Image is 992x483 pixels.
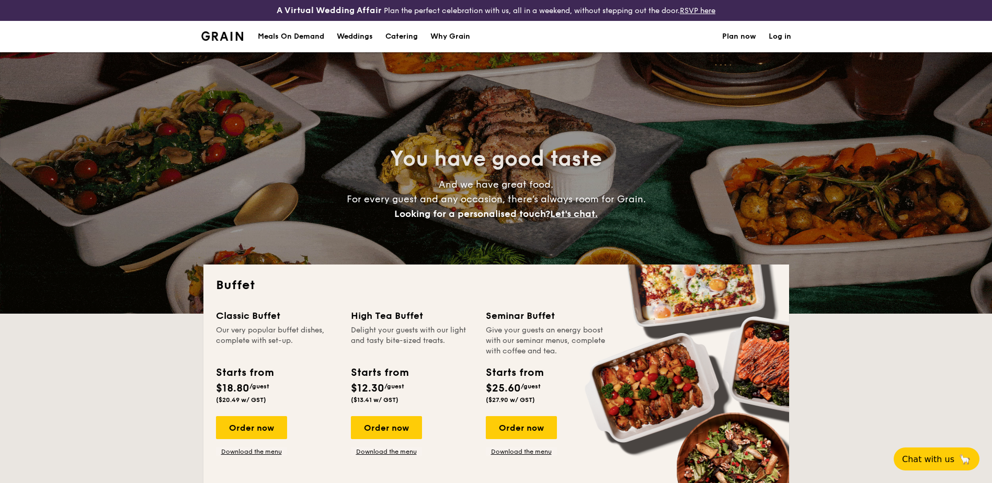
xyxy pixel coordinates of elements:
[216,277,777,294] h2: Buffet
[722,21,756,52] a: Plan now
[216,365,273,381] div: Starts from
[351,396,398,404] span: ($13.41 w/ GST)
[550,208,598,220] span: Let's chat.
[394,208,550,220] span: Looking for a personalised touch?
[351,365,408,381] div: Starts from
[486,396,535,404] span: ($27.90 w/ GST)
[351,447,422,456] a: Download the menu
[330,21,379,52] a: Weddings
[216,325,338,356] div: Our very popular buffet dishes, complete with set-up.
[680,6,715,15] a: RSVP here
[216,382,249,395] span: $18.80
[486,382,521,395] span: $25.60
[347,179,646,220] span: And we have great food. For every guest and any occasion, there’s always room for Grain.
[201,31,244,41] img: Grain
[384,383,404,390] span: /guest
[216,416,287,439] div: Order now
[337,21,373,52] div: Weddings
[521,383,541,390] span: /guest
[216,308,338,323] div: Classic Buffet
[351,382,384,395] span: $12.30
[959,453,971,465] span: 🦙
[201,31,244,41] a: Logotype
[258,21,324,52] div: Meals On Demand
[385,21,418,52] h1: Catering
[769,21,791,52] a: Log in
[252,21,330,52] a: Meals On Demand
[351,308,473,323] div: High Tea Buffet
[486,365,543,381] div: Starts from
[486,416,557,439] div: Order now
[424,21,476,52] a: Why Grain
[390,146,602,171] span: You have good taste
[486,325,608,356] div: Give your guests an energy boost with our seminar menus, complete with coffee and tea.
[486,308,608,323] div: Seminar Buffet
[249,383,269,390] span: /guest
[351,416,422,439] div: Order now
[379,21,424,52] a: Catering
[195,4,797,17] div: Plan the perfect celebration with us, all in a weekend, without stepping out the door.
[277,4,382,17] h4: A Virtual Wedding Affair
[216,447,287,456] a: Download the menu
[894,447,979,470] button: Chat with us🦙
[430,21,470,52] div: Why Grain
[216,396,266,404] span: ($20.49 w/ GST)
[351,325,473,356] div: Delight your guests with our light and tasty bite-sized treats.
[486,447,557,456] a: Download the menu
[902,454,954,464] span: Chat with us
